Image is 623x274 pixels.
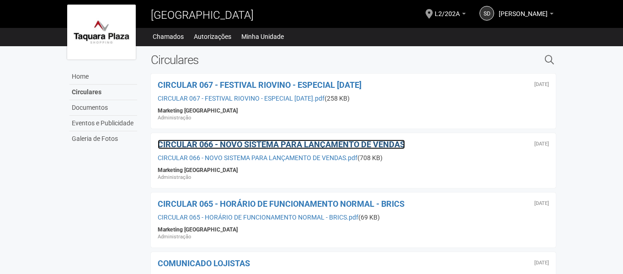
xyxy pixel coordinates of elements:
[534,141,549,147] div: Segunda-feira, 14 de julho de 2025 às 20:27
[158,199,405,209] a: CIRCULAR 065 - HORÁRIO DE FUNCIONAMENTO NORMAL - BRICS
[534,260,549,266] div: Terça-feira, 1 de julho de 2025 às 12:42
[499,11,554,19] a: [PERSON_NAME]
[435,11,466,19] a: L2/202A
[69,116,137,131] a: Eventos e Publicidade
[151,9,254,21] span: [GEOGRAPHIC_DATA]
[241,30,284,43] a: Minha Unidade
[69,100,137,116] a: Documentos
[69,85,137,100] a: Circulares
[158,94,549,102] div: (258 KB)
[153,30,184,43] a: Chamados
[158,140,405,149] a: CIRCULAR 066 - NOVO SISTEMA PARA LANÇAMENTO DE VENDAS
[158,174,549,181] div: Administração
[499,1,548,17] span: Suana de Almeida Antonio
[534,201,549,206] div: Quarta-feira, 2 de julho de 2025 às 21:27
[158,226,549,233] div: Marketing [GEOGRAPHIC_DATA]
[151,53,451,67] h2: Circulares
[158,114,549,122] div: Administração
[158,258,250,268] a: COMUNICADO LOJISTAS
[158,107,549,114] div: Marketing [GEOGRAPHIC_DATA]
[194,30,231,43] a: Autorizações
[435,1,460,17] span: L2/202A
[479,6,494,21] a: Sd
[158,95,325,102] a: CIRCULAR 067 - FESTIVAL RIOVINO - ESPECIAL [DATE].pdf
[69,69,137,85] a: Home
[534,82,549,87] div: Terça-feira, 22 de julho de 2025 às 20:02
[158,154,549,162] div: (708 KB)
[158,233,549,241] div: Administração
[158,213,549,221] div: (69 KB)
[69,131,137,146] a: Galeria de Fotos
[158,214,358,221] a: CIRCULAR 065 - HORÁRIO DE FUNCIONAMENTO NORMAL - BRICS.pdf
[158,167,549,174] div: Marketing [GEOGRAPHIC_DATA]
[158,154,357,161] a: CIRCULAR 066 - NOVO SISTEMA PARA LANÇAMENTO DE VENDAS.pdf
[158,80,362,90] a: CIRCULAR 067 - FESTIVAL RIOVINO - ESPECIAL [DATE]
[67,5,136,59] img: logo.jpg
